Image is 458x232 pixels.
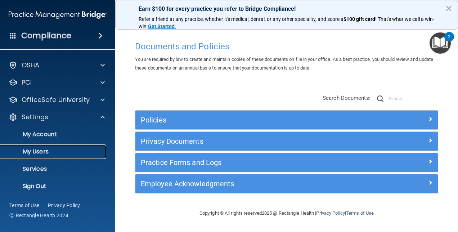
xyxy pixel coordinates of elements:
h4: Documents and Policies [135,42,438,51]
button: Open Resource Center, 2 new notifications [430,32,451,54]
p: Sign Out [5,183,103,190]
a: Policies [141,114,432,126]
span: Search Documents: [323,95,371,101]
h5: Practice Forms and Logs [141,159,357,166]
img: ic-search.3b580494.png [377,95,383,102]
p: Services [5,165,103,173]
strong: $100 gift card [343,16,375,22]
strong: Get Started [148,23,175,29]
img: PMB logo [9,8,107,22]
p: PCI [22,78,32,87]
a: Employee Acknowledgments [141,178,432,189]
span: Ⓒ Rectangle Health 2024 [9,212,68,219]
a: Terms of Use [346,210,374,216]
span: ! That's what we call a win-win. [139,16,434,29]
div: Copyright © All rights reserved 2025 @ Rectangle Health | | [155,202,418,225]
input: Search [389,93,438,104]
a: PCI [9,78,105,87]
p: My Users [5,148,103,155]
span: Refer a friend at any practice, whether it's medical, dental, or any other speciality, and score a [139,16,343,22]
a: Terms of Use [9,202,39,209]
p: Earn $100 for every practice you refer to Bridge Compliance! [139,5,435,12]
p: Settings [22,113,48,121]
a: Privacy Policy [48,202,80,209]
a: Privacy Policy [316,210,345,216]
span: You are required by law to create and maintain copies of these documents on file in your office. ... [135,57,434,71]
a: Get Started [148,23,176,29]
p: OfficeSafe University [22,95,90,104]
a: OSHA [9,61,105,70]
h5: Privacy Documents [141,137,357,145]
h5: Policies [141,116,357,124]
p: OSHA [22,61,40,70]
p: My Account [5,131,103,138]
a: OfficeSafe University [9,95,105,104]
h5: Employee Acknowledgments [141,180,357,188]
a: Practice Forms and Logs [141,157,432,168]
button: Close [445,3,452,14]
a: Settings [9,113,105,121]
div: 2 [448,37,450,46]
h4: Compliance [21,31,71,41]
a: Privacy Documents [141,135,432,147]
